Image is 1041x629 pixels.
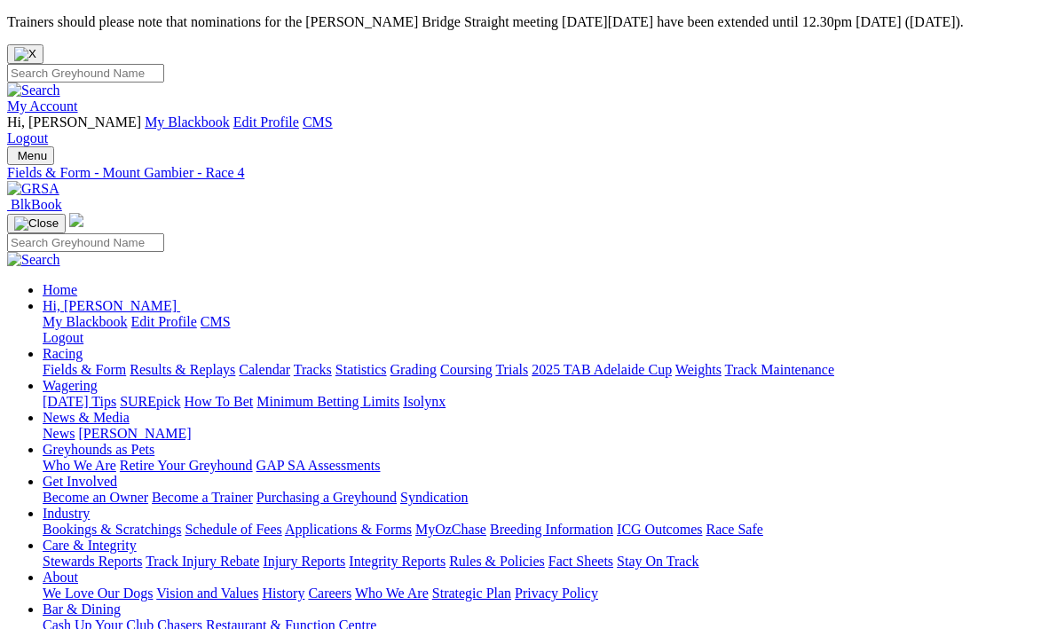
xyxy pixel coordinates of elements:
[130,362,235,377] a: Results & Replays
[548,554,613,569] a: Fact Sheets
[43,362,126,377] a: Fields & Form
[263,554,345,569] a: Injury Reports
[43,490,148,505] a: Become an Owner
[43,282,77,297] a: Home
[43,314,1034,346] div: Hi, [PERSON_NAME]
[14,47,36,61] img: X
[7,64,164,83] input: Search
[7,214,66,233] button: Toggle navigation
[146,554,259,569] a: Track Injury Rebate
[43,346,83,361] a: Racing
[532,362,672,377] a: 2025 TAB Adelaide Cup
[43,458,116,473] a: Who We Are
[43,522,1034,538] div: Industry
[156,586,258,601] a: Vision and Values
[617,522,702,537] a: ICG Outcomes
[43,538,137,553] a: Care & Integrity
[43,314,128,329] a: My Blackbook
[7,233,164,252] input: Search
[43,506,90,521] a: Industry
[7,130,48,145] a: Logout
[256,490,397,505] a: Purchasing a Greyhound
[43,442,154,457] a: Greyhounds as Pets
[256,394,399,409] a: Minimum Betting Limits
[43,394,1034,410] div: Wagering
[400,490,468,505] a: Syndication
[7,114,141,130] span: Hi, [PERSON_NAME]
[43,474,117,489] a: Get Involved
[131,314,197,329] a: Edit Profile
[262,586,304,601] a: History
[449,554,545,569] a: Rules & Policies
[43,362,1034,378] div: Racing
[335,362,387,377] a: Statistics
[120,458,253,473] a: Retire Your Greyhound
[7,252,60,268] img: Search
[43,298,180,313] a: Hi, [PERSON_NAME]
[7,181,59,197] img: GRSA
[43,298,177,313] span: Hi, [PERSON_NAME]
[201,314,231,329] a: CMS
[239,362,290,377] a: Calendar
[145,114,230,130] a: My Blackbook
[43,490,1034,506] div: Get Involved
[120,394,180,409] a: SUREpick
[725,362,834,377] a: Track Maintenance
[78,426,191,441] a: [PERSON_NAME]
[43,586,1034,601] div: About
[43,554,142,569] a: Stewards Reports
[403,394,446,409] a: Isolynx
[7,114,1034,146] div: My Account
[294,362,332,377] a: Tracks
[515,586,598,601] a: Privacy Policy
[11,197,62,212] span: BlkBook
[390,362,437,377] a: Grading
[43,601,121,617] a: Bar & Dining
[43,378,98,393] a: Wagering
[303,114,333,130] a: CMS
[43,394,116,409] a: [DATE] Tips
[43,426,75,441] a: News
[233,114,299,130] a: Edit Profile
[43,554,1034,570] div: Care & Integrity
[14,216,59,231] img: Close
[432,586,511,601] a: Strategic Plan
[706,522,762,537] a: Race Safe
[43,522,181,537] a: Bookings & Scratchings
[256,458,381,473] a: GAP SA Assessments
[355,586,429,601] a: Who We Are
[43,426,1034,442] div: News & Media
[7,14,1034,30] p: Trainers should please note that nominations for the [PERSON_NAME] Bridge Straight meeting [DATE]...
[7,83,60,98] img: Search
[440,362,493,377] a: Coursing
[495,362,528,377] a: Trials
[7,165,1034,181] a: Fields & Form - Mount Gambier - Race 4
[185,394,254,409] a: How To Bet
[43,586,153,601] a: We Love Our Dogs
[7,44,43,64] button: Close
[43,570,78,585] a: About
[43,410,130,425] a: News & Media
[349,554,446,569] a: Integrity Reports
[285,522,412,537] a: Applications & Forms
[415,522,486,537] a: MyOzChase
[490,522,613,537] a: Breeding Information
[7,197,62,212] a: BlkBook
[617,554,698,569] a: Stay On Track
[69,213,83,227] img: logo-grsa-white.png
[7,146,54,165] button: Toggle navigation
[7,98,78,114] a: My Account
[308,586,351,601] a: Careers
[185,522,281,537] a: Schedule of Fees
[43,458,1034,474] div: Greyhounds as Pets
[43,330,83,345] a: Logout
[18,149,47,162] span: Menu
[675,362,722,377] a: Weights
[152,490,253,505] a: Become a Trainer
